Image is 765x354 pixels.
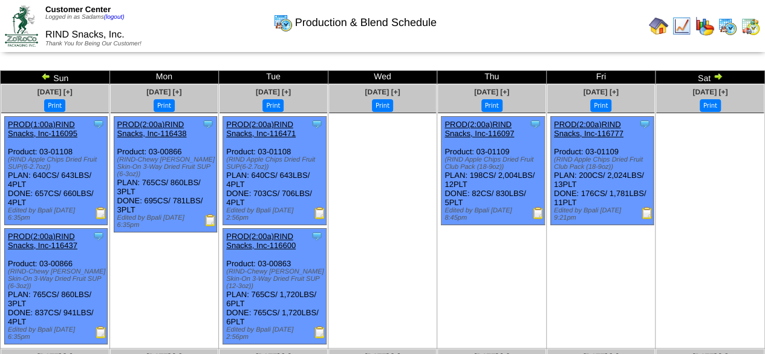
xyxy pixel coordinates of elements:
a: PROD(1:00a)RIND Snacks, Inc-116095 [8,120,77,138]
a: [DATE] [+] [37,88,73,96]
img: Tooltip [311,118,323,130]
img: calendarprod.gif [273,13,293,32]
img: Tooltip [639,118,651,130]
a: (logout) [104,14,125,21]
div: (RIND Apple Chips Dried Fruit Club Pack (18-9oz)) [554,156,653,171]
td: Sun [1,71,110,84]
button: Print [590,99,611,112]
span: Production & Blend Schedule [295,16,437,29]
img: graph.gif [695,16,714,36]
span: Logged in as Sadams [45,14,125,21]
img: home.gif [649,16,668,36]
div: Edited by Bpali [DATE] 2:56pm [226,326,325,341]
span: RIND Snacks, Inc. [45,30,125,40]
a: [DATE] [+] [692,88,728,96]
a: PROD(2:00a)RIND Snacks, Inc-116438 [117,120,187,138]
div: (RIND Apple Chips Dried Fruit SUP(6-2.7oz)) [8,156,107,171]
button: Print [262,99,284,112]
div: (RIND Apple Chips Dried Fruit Club Pack (18-9oz)) [444,156,544,171]
div: Product: 03-01108 PLAN: 640CS / 643LBS / 4PLT DONE: 703CS / 706LBS / 4PLT [223,117,326,225]
div: Edited by Bpali [DATE] 2:56pm [226,207,325,221]
td: Fri [546,71,656,84]
div: (RIND-Chewy [PERSON_NAME] Skin-On 3-Way Dried Fruit SUP (6-3oz)) [117,156,216,178]
div: (RIND Apple Chips Dried Fruit SUP(6-2.7oz)) [226,156,325,171]
a: PROD(2:00a)RIND Snacks, Inc-116097 [444,120,514,138]
div: Edited by Bpali [DATE] 6:35pm [117,214,216,229]
div: Product: 03-01108 PLAN: 640CS / 643LBS / 4PLT DONE: 657CS / 660LBS / 4PLT [5,117,108,225]
a: PROD(2:00a)RIND Snacks, Inc-116777 [554,120,623,138]
a: [DATE] [+] [256,88,291,96]
img: Production Report [314,207,326,219]
div: Edited by Bpali [DATE] 6:35pm [8,207,107,221]
img: Tooltip [529,118,541,130]
button: Print [44,99,65,112]
img: calendarprod.gif [718,16,737,36]
img: calendarinout.gif [741,16,760,36]
span: Customer Center [45,5,111,14]
img: Tooltip [311,230,323,242]
div: Product: 03-01109 PLAN: 200CS / 2,024LBS / 13PLT DONE: 176CS / 1,781LBS / 11PLT [550,117,653,225]
td: Mon [109,71,219,84]
div: Product: 03-00866 PLAN: 765CS / 860LBS / 3PLT DONE: 695CS / 781LBS / 3PLT [114,117,216,232]
a: [DATE] [+] [146,88,181,96]
button: Print [700,99,721,112]
span: Thank You for Being Our Customer! [45,41,142,47]
a: PROD(2:00a)RIND Snacks, Inc-116600 [226,232,296,250]
img: ZoRoCo_Logo(Green%26Foil)%20jpg.webp [5,5,38,46]
td: Tue [219,71,328,84]
img: Production Report [314,326,326,338]
div: Product: 03-01109 PLAN: 198CS / 2,004LBS / 12PLT DONE: 82CS / 830LBS / 5PLT [441,117,544,225]
div: Product: 03-00866 PLAN: 765CS / 860LBS / 3PLT DONE: 837CS / 941LBS / 4PLT [5,229,108,344]
td: Thu [437,71,547,84]
img: Production Report [204,214,216,226]
div: (RIND-Chewy [PERSON_NAME] Skin-On 3-Way Dried Fruit SUP (6-3oz)) [8,268,107,290]
a: [DATE] [+] [584,88,619,96]
td: Sat [656,71,765,84]
div: (RIND-Chewy [PERSON_NAME] Skin-On 3-Way Dried Fruit SUP (12-3oz)) [226,268,325,290]
div: Edited by Bpali [DATE] 8:45pm [444,207,544,221]
img: Production Report [641,207,653,219]
a: PROD(2:00a)RIND Snacks, Inc-116471 [226,120,296,138]
img: line_graph.gif [672,16,691,36]
div: Edited by Bpali [DATE] 9:21pm [554,207,653,221]
button: Print [154,99,175,112]
img: Tooltip [202,118,214,130]
div: Edited by Bpali [DATE] 6:35pm [8,326,107,341]
img: Tooltip [93,118,105,130]
img: Production Report [532,207,544,219]
a: [DATE] [+] [474,88,509,96]
div: Product: 03-00863 PLAN: 765CS / 1,720LBS / 6PLT DONE: 765CS / 1,720LBS / 6PLT [223,229,326,344]
img: Tooltip [93,230,105,242]
a: PROD(2:00a)RIND Snacks, Inc-116437 [8,232,77,250]
img: Production Report [95,326,107,338]
td: Wed [328,71,437,84]
button: Print [481,99,503,112]
img: arrowleft.gif [41,71,51,81]
img: Production Report [95,207,107,219]
button: Print [372,99,393,112]
img: arrowright.gif [713,71,723,81]
a: [DATE] [+] [365,88,400,96]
